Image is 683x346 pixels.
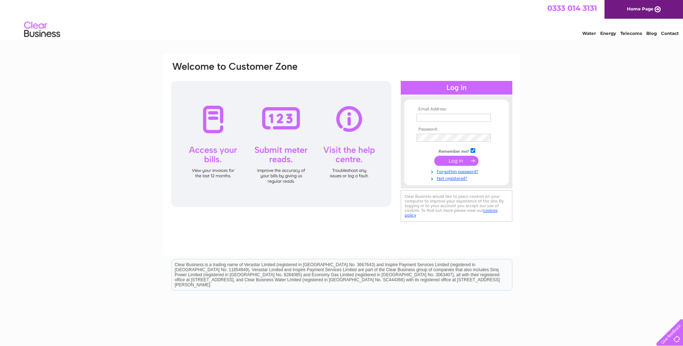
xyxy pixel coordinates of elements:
[547,4,597,13] a: 0333 014 3131
[434,156,478,166] input: Submit
[24,19,60,41] img: logo.png
[417,168,498,174] a: Forgotten password?
[405,208,498,218] a: cookies policy
[661,31,679,36] a: Contact
[620,31,642,36] a: Telecoms
[401,190,512,222] div: Clear Business would like to place cookies on your computer to improve your experience of the sit...
[600,31,616,36] a: Energy
[417,174,498,181] a: Not registered?
[415,147,498,154] td: Remember me?
[646,31,657,36] a: Blog
[172,4,512,35] div: Clear Business is a trading name of Verastar Limited (registered in [GEOGRAPHIC_DATA] No. 3667643...
[582,31,596,36] a: Water
[415,107,498,112] th: Email Address:
[415,127,498,132] th: Password:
